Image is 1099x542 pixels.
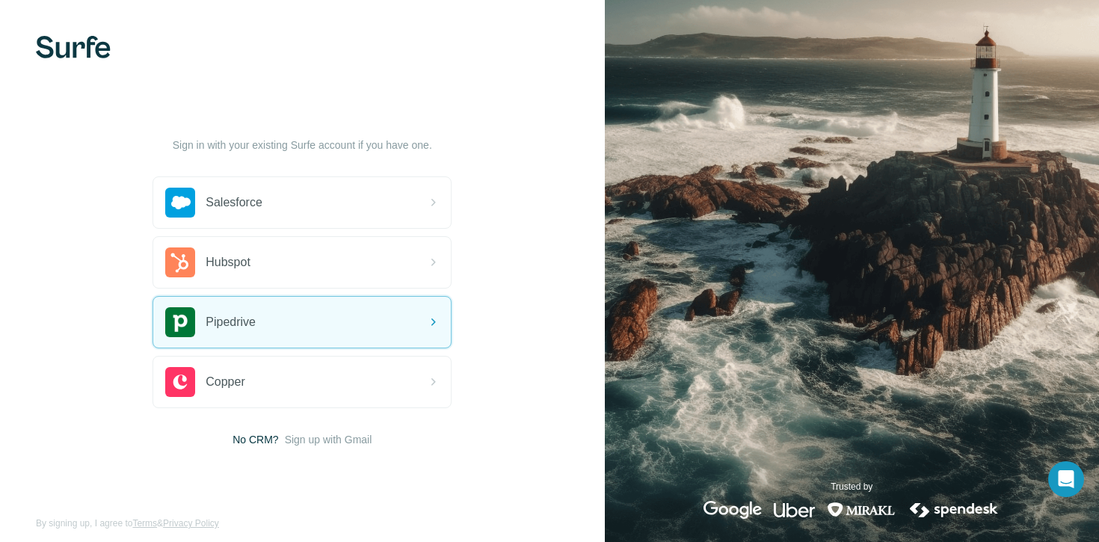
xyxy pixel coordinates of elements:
[163,518,219,529] a: Privacy Policy
[827,501,896,519] img: mirakl's logo
[206,194,262,212] span: Salesforce
[908,501,1000,519] img: spendesk's logo
[165,307,195,337] img: pipedrive's logo
[774,501,815,519] img: uber's logo
[165,367,195,397] img: copper's logo
[36,517,219,530] span: By signing up, I agree to &
[704,501,762,519] img: google's logo
[206,373,244,391] span: Copper
[153,108,452,132] h1: Let’s get started!
[206,253,250,271] span: Hubspot
[36,36,111,58] img: Surfe's logo
[132,518,157,529] a: Terms
[1048,461,1084,497] div: Open Intercom Messenger
[206,313,256,331] span: Pipedrive
[285,432,372,447] button: Sign up with Gmail
[173,138,432,153] p: Sign in with your existing Surfe account if you have one.
[165,188,195,218] img: salesforce's logo
[233,432,278,447] span: No CRM?
[831,480,872,493] p: Trusted by
[165,247,195,277] img: hubspot's logo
